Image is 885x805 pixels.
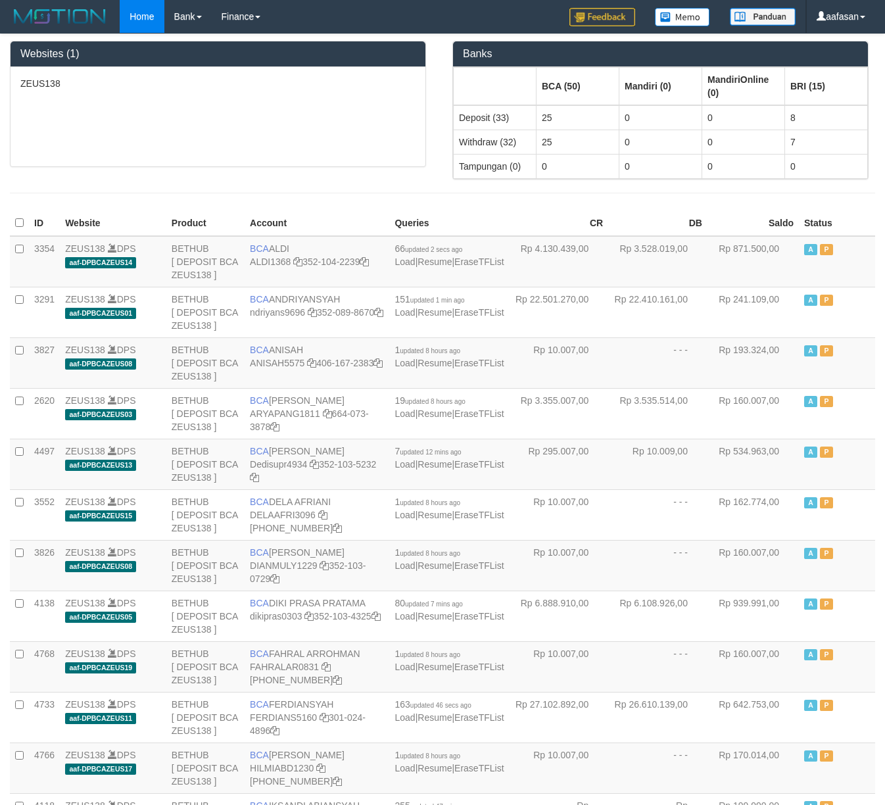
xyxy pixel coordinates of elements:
th: Group: activate to sort column ascending [619,67,702,105]
a: Copy 3010244896 to clipboard [270,725,279,736]
td: BETHUB [ DEPOSIT BCA ZEUS138 ] [166,591,245,641]
span: Active [804,447,817,458]
span: 163 [395,699,471,710]
a: Load [395,408,415,419]
a: DIANMULY1229 [250,560,317,571]
a: ZEUS138 [65,547,105,558]
span: BCA [250,294,269,305]
a: Load [395,510,415,520]
a: Load [395,763,415,773]
td: Tampungan (0) [454,154,537,178]
td: - - - [608,540,707,591]
td: - - - [608,337,707,388]
td: DPS [60,591,166,641]
a: ZEUS138 [65,446,105,456]
td: [PERSON_NAME] 352-103-5232 [245,439,389,489]
a: ZEUS138 [65,395,105,406]
span: Active [804,497,817,508]
td: Rp 10.007,00 [510,743,609,793]
td: [PERSON_NAME] 352-103-0729 [245,540,389,591]
a: Copy FERDIANS5160 to clipboard [320,712,329,723]
span: | | [395,294,504,318]
span: | | [395,345,504,368]
td: DPS [60,743,166,793]
td: Rp 6.888.910,00 [510,591,609,641]
td: BETHUB [ DEPOSIT BCA ZEUS138 ] [166,489,245,540]
td: DELA AFRIANI [PHONE_NUMBER] [245,489,389,540]
a: Dedisupr4934 [250,459,307,470]
span: aaf-DPBCAZEUS01 [65,308,136,319]
td: 4497 [29,439,60,489]
a: Load [395,256,415,267]
td: 0 [619,130,702,154]
span: 1 [395,497,460,507]
th: Product [166,210,245,236]
td: 8 [785,105,868,130]
span: Paused [820,244,833,255]
td: Rp 939.991,00 [707,591,799,641]
a: Copy ANISAH5575 to clipboard [307,358,316,368]
td: BETHUB [ DEPOSIT BCA ZEUS138 ] [166,743,245,793]
a: EraseTFList [454,763,504,773]
a: Resume [418,459,452,470]
td: DPS [60,489,166,540]
a: HILMIABD1230 [250,763,314,773]
span: | | [395,243,504,267]
a: Copy FAHRALAR0831 to clipboard [322,662,331,672]
td: Rp 871.500,00 [707,236,799,287]
a: Copy 3521042239 to clipboard [360,256,369,267]
td: DPS [60,388,166,439]
span: aaf-DPBCAZEUS03 [65,409,136,420]
span: aaf-DPBCAZEUS13 [65,460,136,471]
a: Load [395,307,415,318]
span: updated 12 mins ago [400,449,461,456]
a: FAHRALAR0831 [250,662,319,672]
span: BCA [250,345,269,355]
th: Queries [389,210,509,236]
span: Paused [820,649,833,660]
span: Paused [820,447,833,458]
a: Copy dikipras0303 to clipboard [304,611,314,622]
th: Group: activate to sort column ascending [702,67,785,105]
span: BCA [250,395,269,406]
a: Resume [418,611,452,622]
td: Rp 27.102.892,00 [510,692,609,743]
a: dikipras0303 [250,611,302,622]
td: FERDIANSYAH 301-024-4896 [245,692,389,743]
a: Copy 3521030729 to clipboard [270,573,279,584]
span: | | [395,598,504,622]
a: Resume [418,510,452,520]
p: ZEUS138 [20,77,416,90]
td: 7 [785,130,868,154]
td: BETHUB [ DEPOSIT BCA ZEUS138 ] [166,236,245,287]
td: 4138 [29,591,60,641]
a: EraseTFList [454,408,504,419]
span: updated 2 secs ago [405,246,462,253]
td: Rp 6.108.926,00 [608,591,707,641]
td: Deposit (33) [454,105,537,130]
span: 80 [395,598,462,608]
span: BCA [250,243,269,254]
span: Active [804,396,817,407]
a: Resume [418,560,452,571]
td: Rp 3.528.019,00 [608,236,707,287]
a: Resume [418,662,452,672]
th: ID [29,210,60,236]
span: 19 [395,395,465,406]
td: 0 [619,105,702,130]
th: CR [510,210,609,236]
span: 7 [395,446,461,456]
a: ZEUS138 [65,648,105,659]
a: Copy ARYAPANG1811 to clipboard [323,408,332,419]
a: ZEUS138 [65,598,105,608]
th: Status [799,210,875,236]
span: BCA [250,547,269,558]
span: | | [395,699,504,723]
td: - - - [608,641,707,692]
span: Active [804,244,817,255]
a: Resume [418,358,452,368]
span: 1 [395,547,460,558]
span: | | [395,648,504,672]
a: DELAAFRI3096 [250,510,316,520]
th: Saldo [707,210,799,236]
